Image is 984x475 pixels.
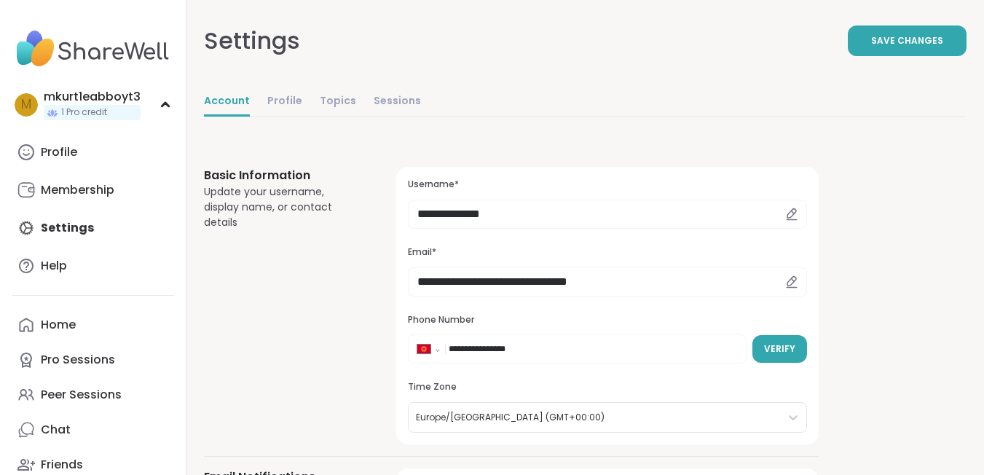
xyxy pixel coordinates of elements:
[408,178,807,191] h3: Username*
[41,387,122,403] div: Peer Sessions
[204,87,250,117] a: Account
[204,167,361,184] h3: Basic Information
[41,258,67,274] div: Help
[41,317,76,333] div: Home
[12,248,174,283] a: Help
[21,95,31,114] span: m
[12,307,174,342] a: Home
[41,352,115,368] div: Pro Sessions
[12,135,174,170] a: Profile
[12,173,174,208] a: Membership
[267,87,302,117] a: Profile
[752,335,807,363] button: Verify
[374,87,421,117] a: Sessions
[408,314,807,326] h3: Phone Number
[12,342,174,377] a: Pro Sessions
[848,25,967,56] button: Save Changes
[44,89,141,105] div: mkurt1eabboyt3
[408,381,807,393] h3: Time Zone
[871,34,943,47] span: Save Changes
[61,106,107,119] span: 1 Pro credit
[41,422,71,438] div: Chat
[764,342,795,356] span: Verify
[41,457,83,473] div: Friends
[12,23,174,74] img: ShareWell Nav Logo
[320,87,356,117] a: Topics
[204,23,300,58] div: Settings
[408,246,807,259] h3: Email*
[12,377,174,412] a: Peer Sessions
[12,412,174,447] a: Chat
[41,182,114,198] div: Membership
[204,184,361,230] div: Update your username, display name, or contact details
[41,144,77,160] div: Profile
